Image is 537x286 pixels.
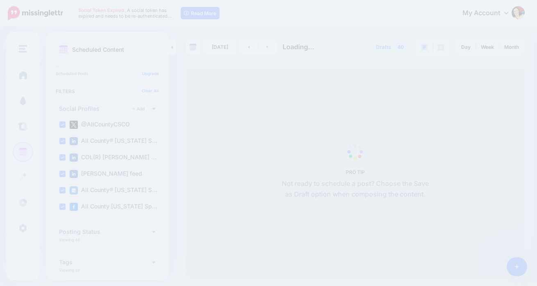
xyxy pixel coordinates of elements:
[78,7,126,13] span: Social Token Expired.
[8,6,63,20] img: Missinglettr
[70,153,156,162] label: COL(R) [PERSON_NAME] …
[70,121,78,129] img: twitter-square.png
[70,186,78,194] img: google_business-square.png
[142,88,159,93] a: Clear All
[499,41,524,54] a: Month
[72,47,124,53] p: Scheduled Content
[476,41,499,54] a: Week
[56,71,159,76] p: Scheduled Posts
[59,259,152,265] h4: Tags
[70,203,157,211] label: All County [US_STATE] Sp…
[283,43,314,51] span: Loading...
[454,3,525,23] a: My Account
[78,7,172,19] span: A social token has expired and needs to be re-authenticated…
[59,106,129,112] h4: Social Profiles
[19,45,27,53] img: menu.png
[70,170,78,178] img: linkedin-square.png
[438,44,444,50] img: facebook-grey-square.png
[70,121,130,129] label: @AllCountyCSCO
[181,7,220,19] a: Read More
[279,169,432,175] h5: PRO TIP
[70,186,157,194] label: All County® [US_STATE] S…
[59,45,68,54] img: calendar.png
[59,229,152,235] h4: Posting Status
[59,237,79,242] p: Viewing all
[70,137,157,145] label: All County® [US_STATE] S…
[56,88,159,94] h4: Filters
[204,40,236,55] a: [DATE]
[456,41,476,54] a: Day
[129,105,148,112] a: Add
[70,203,78,211] img: facebook-square.png
[421,44,428,50] img: paragraph-boxed.png
[189,43,197,51] img: calendar-grey-darker.png
[371,40,413,55] a: Drafts40
[70,153,78,162] img: linkedin-square.png
[376,45,391,50] span: Drafts
[279,178,432,200] p: Not ready to schedule a post? Choose the Save as Draft option when composing the content.
[70,137,78,145] img: linkedin-square.png
[393,43,408,51] span: 40
[142,71,159,76] a: Upgrade
[70,170,142,178] label: [PERSON_NAME] feed
[59,268,79,272] p: Viewing all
